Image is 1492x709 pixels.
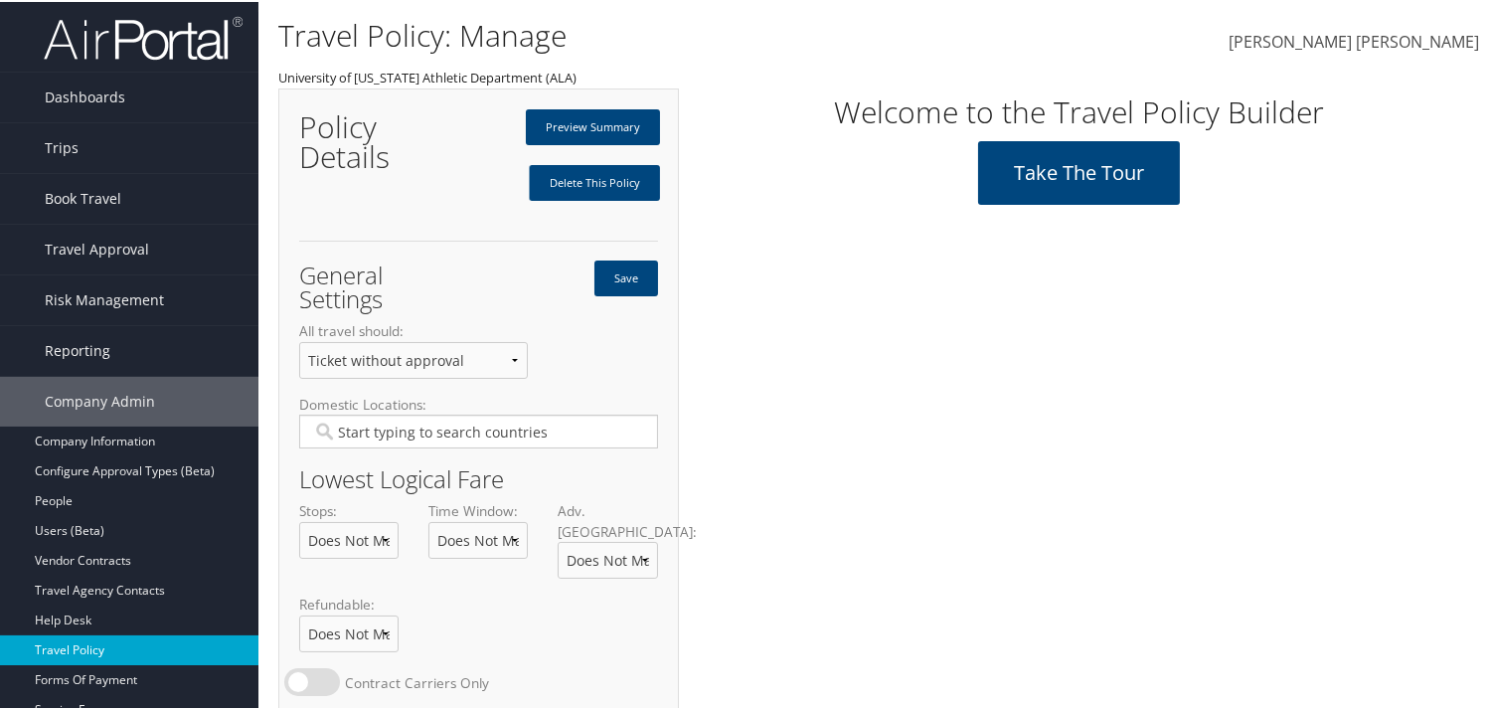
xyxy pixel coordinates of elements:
a: Take the tour [978,139,1180,203]
h1: Welcome to the Travel Policy Builder [694,89,1464,131]
select: Refundable: [299,614,399,650]
button: Save [594,259,658,294]
h1: Policy Details [299,110,463,170]
a: Delete This Policy [529,163,660,199]
span: Reporting [45,324,110,374]
select: Adv. [GEOGRAPHIC_DATA]: [558,540,657,577]
span: Dashboards [45,71,125,120]
h2: Lowest Logical Fare [299,465,658,489]
img: airportal-logo.png [44,13,243,60]
span: Trips [45,121,79,171]
span: Company Admin [45,375,155,425]
span: Travel Approval [45,223,149,272]
h2: General Settings [299,262,463,309]
a: Preview Summary [526,107,660,143]
label: Contract Carriers Only [345,671,489,691]
label: All travel should: [299,319,528,392]
span: Book Travel [45,172,121,222]
label: Refundable: [299,593,399,665]
label: Stops: [299,499,399,572]
input: Domestic Locations: [312,420,641,440]
small: University of [US_STATE] Athletic Department (ALA) [278,67,577,85]
span: [PERSON_NAME] [PERSON_NAME] [1229,29,1479,51]
h1: Travel Policy: Manage [278,13,1078,55]
select: Time Window: [428,520,528,557]
select: All travel should: [299,340,528,377]
label: Domestic Locations: [299,393,658,462]
label: Time Window: [428,499,528,572]
label: Adv. [GEOGRAPHIC_DATA]: [558,499,657,593]
a: [PERSON_NAME] [PERSON_NAME] [1229,10,1479,72]
select: Stops: [299,520,399,557]
span: Risk Management [45,273,164,323]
